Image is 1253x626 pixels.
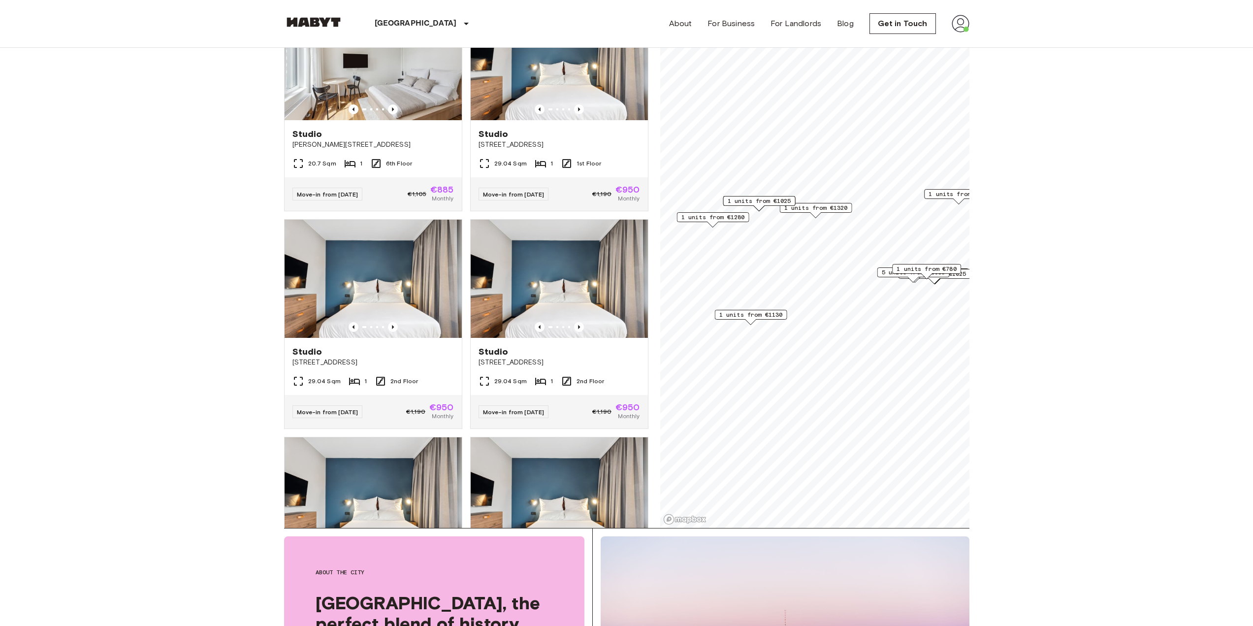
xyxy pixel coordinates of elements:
[386,159,412,168] span: 6th Floor
[483,191,545,198] span: Move-in from [DATE]
[308,377,341,386] span: 29.04 Sqm
[285,220,462,338] img: Marketing picture of unit DE-01-482-203-01
[924,189,993,204] div: Map marker
[471,220,648,338] img: Marketing picture of unit DE-01-481-218-01
[292,346,322,358] span: Studio
[550,377,553,386] span: 1
[360,159,362,168] span: 1
[479,358,640,367] span: [STREET_ADDRESS]
[877,267,949,283] div: Map marker
[837,18,854,30] a: Blog
[406,407,425,416] span: €1,190
[470,219,648,429] a: Marketing picture of unit DE-01-481-218-01Previous imagePrevious imageStudio[STREET_ADDRESS]29.04...
[869,13,936,34] a: Get in Touch
[719,310,782,319] span: 1 units from €1130
[375,18,457,30] p: [GEOGRAPHIC_DATA]
[285,2,462,120] img: Marketing picture of unit DE-01-186-628-01
[952,15,969,33] img: avatar
[574,322,584,332] button: Previous image
[292,358,454,367] span: [STREET_ADDRESS]
[408,190,426,198] span: €1,105
[592,407,611,416] span: €1,190
[284,1,462,211] a: Marketing picture of unit DE-01-186-628-01Previous imagePrevious imageStudio[PERSON_NAME][STREET_...
[494,377,527,386] span: 29.04 Sqm
[479,140,640,150] span: [STREET_ADDRESS]
[292,140,454,150] span: [PERSON_NAME][STREET_ADDRESS]
[714,310,787,325] div: Map marker
[284,17,343,27] img: Habyt
[577,159,601,168] span: 1st Floor
[292,128,322,140] span: Studio
[900,268,969,284] div: Map marker
[364,377,367,386] span: 1
[316,568,553,577] span: About the city
[615,403,640,412] span: €950
[297,408,358,416] span: Move-in from [DATE]
[471,437,648,556] img: Marketing picture of unit DE-01-482-404-01
[479,346,509,358] span: Studio
[577,377,604,386] span: 2nd Floor
[349,322,358,332] button: Previous image
[707,18,755,30] a: For Business
[618,194,640,203] span: Monthly
[471,2,648,120] img: Marketing picture of unit DE-01-482-104-01
[550,159,553,168] span: 1
[897,264,957,273] span: 1 units from €780
[432,194,453,203] span: Monthly
[663,514,707,525] a: Mapbox logo
[297,191,358,198] span: Move-in from [DATE]
[388,322,398,332] button: Previous image
[771,18,821,30] a: For Landlords
[308,159,336,168] span: 20.7 Sqm
[669,18,692,30] a: About
[429,403,454,412] span: €950
[574,104,584,114] button: Previous image
[284,219,462,429] a: Marketing picture of unit DE-01-482-203-01Previous imagePrevious imageStudio[STREET_ADDRESS]29.04...
[727,197,791,205] span: 1 units from €1025
[535,322,545,332] button: Previous image
[494,159,527,168] span: 29.04 Sqm
[618,412,640,421] span: Monthly
[388,104,398,114] button: Previous image
[779,203,852,218] div: Map marker
[681,213,744,222] span: 1 units from €1280
[929,190,989,198] span: 1 units from €980
[881,268,945,277] span: 5 units from €1085
[479,128,509,140] span: Studio
[430,185,454,194] span: €885
[349,104,358,114] button: Previous image
[676,212,749,228] div: Map marker
[483,408,545,416] span: Move-in from [DATE]
[615,185,640,194] span: €950
[723,196,795,211] div: Map marker
[902,269,966,278] span: 4 units from €1025
[470,1,648,211] a: Marketing picture of unit DE-01-482-104-01Previous imagePrevious imageStudio[STREET_ADDRESS]29.04...
[390,377,418,386] span: 2nd Floor
[892,264,961,279] div: Map marker
[432,412,453,421] span: Monthly
[535,104,545,114] button: Previous image
[784,203,847,212] span: 1 units from €1320
[285,437,462,556] img: Marketing picture of unit DE-01-480-216-01
[592,190,611,198] span: €1,190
